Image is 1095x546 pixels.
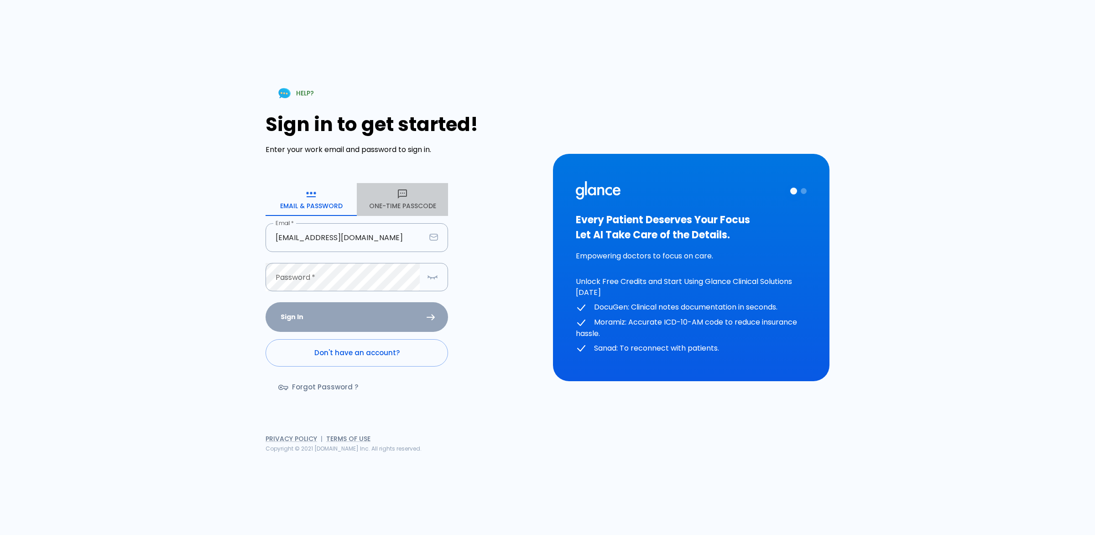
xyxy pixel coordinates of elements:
button: One-Time Passcode [357,183,448,216]
h1: Sign in to get started! [266,113,542,136]
span: | [321,434,323,443]
a: Privacy Policy [266,434,317,443]
h3: Every Patient Deserves Your Focus Let AI Take Care of the Details. [576,212,807,242]
p: Moramiz: Accurate ICD-10-AM code to reduce insurance hassle. [576,317,807,339]
a: Forgot Password ? [266,374,373,400]
p: Sanad: To reconnect with patients. [576,343,807,354]
a: Terms of Use [326,434,370,443]
p: Enter your work email and password to sign in. [266,144,542,155]
p: DocuGen: Clinical notes documentation in seconds. [576,302,807,313]
span: Copyright © 2021 [DOMAIN_NAME] Inc. All rights reserved. [266,445,422,452]
input: dr.ahmed@clinic.com [266,223,426,252]
p: Unlock Free Credits and Start Using Glance Clinical Solutions [DATE] [576,276,807,298]
img: Chat Support [276,85,292,101]
button: Email & Password [266,183,357,216]
p: Empowering doctors to focus on care. [576,251,807,262]
a: HELP? [266,82,325,105]
a: Don't have an account? [266,339,448,367]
